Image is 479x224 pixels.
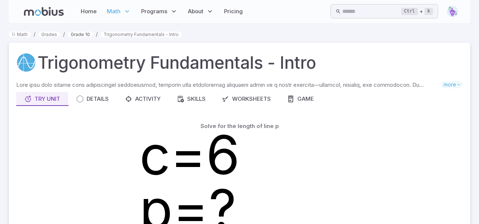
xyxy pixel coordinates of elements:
div: Skills [177,95,206,103]
a: Trigonometry [16,53,36,72]
li: / [96,30,98,38]
span: Math [107,7,120,15]
div: Game [287,95,314,103]
a: Trigonometry Fundamentals - Intro [101,32,182,37]
a: Grade 10 [68,32,93,37]
text: c=6 [140,122,240,187]
a: Pricing [222,3,245,20]
li: / [34,30,35,38]
a: Grades [38,32,60,37]
div: Activity [125,95,161,103]
span: Programs [141,7,167,15]
p: Lore ipsu dolo sitame cons adipiscingel seddoeiusmod, temporin utla etdoloremag aliquaeni admin v... [16,81,441,89]
span: About [188,7,203,15]
div: Try Unit [24,95,60,103]
li: / [63,30,65,38]
p: Solve for the length of line p [200,122,279,130]
nav: breadcrumb [9,30,470,38]
kbd: k [424,8,433,15]
a: Home [78,3,99,20]
kbd: Ctrl [401,8,418,15]
a: Math [9,32,31,37]
h1: Trigonometry Fundamentals - Intro [38,50,316,75]
img: pentagon.svg [447,6,458,17]
div: Worksheets [222,95,271,103]
div: Details [76,95,109,103]
div: + [401,7,433,16]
